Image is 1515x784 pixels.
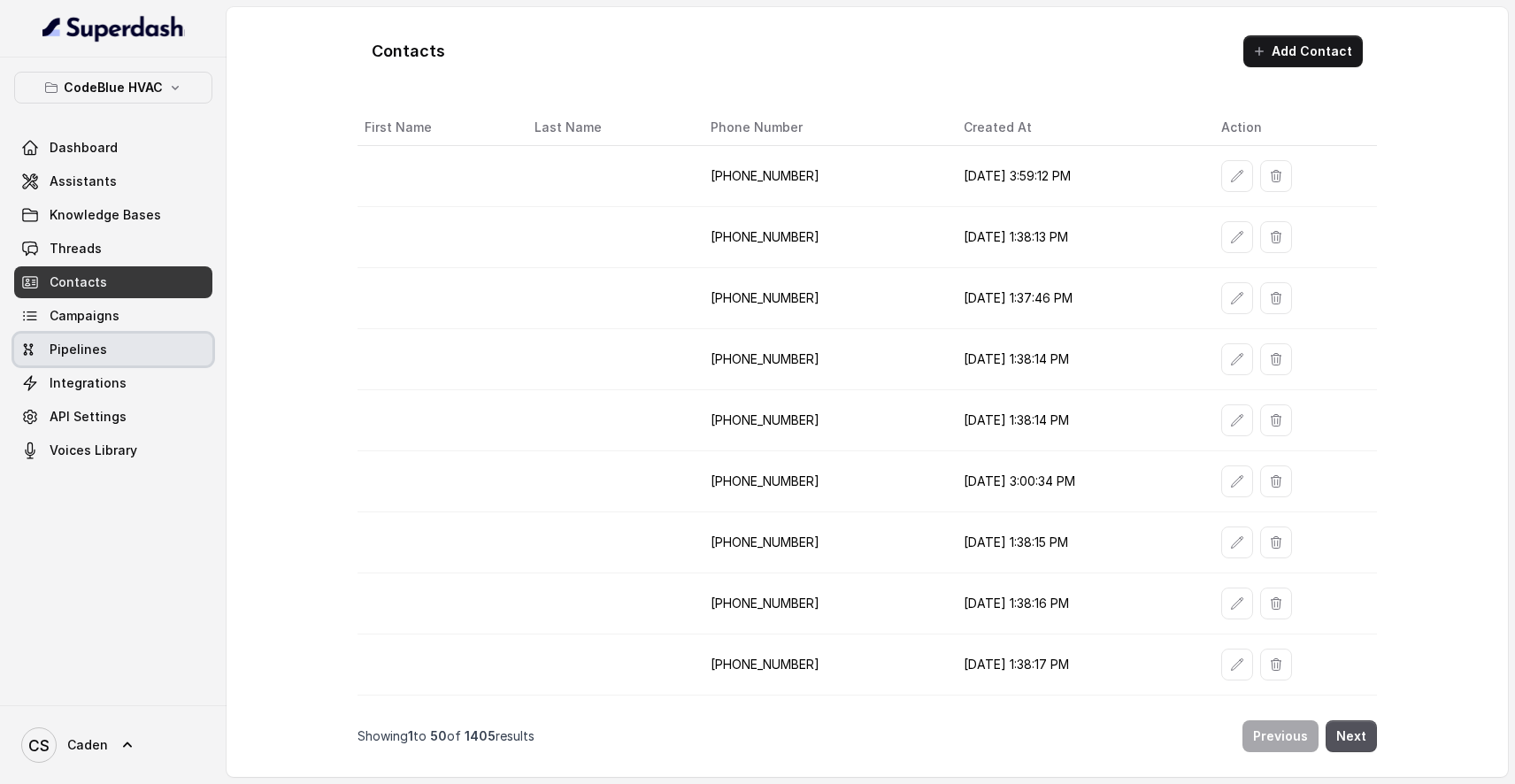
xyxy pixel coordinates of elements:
a: Threads [14,233,212,265]
button: Next [1326,720,1377,752]
span: 50 [430,728,447,743]
span: Contacts [50,273,107,291]
a: Voices Library [14,434,212,466]
td: [PHONE_NUMBER] [696,696,950,757]
nav: Pagination [358,710,1377,763]
td: [PHONE_NUMBER] [696,268,950,329]
span: Knowledge Bases [50,206,161,224]
span: 1 [408,728,413,743]
td: [DATE] 1:38:16 PM [950,573,1207,634]
a: Dashboard [14,132,212,164]
td: [DATE] 1:38:15 PM [950,512,1207,573]
a: Pipelines [14,334,212,365]
a: API Settings [14,401,212,433]
td: [PHONE_NUMBER] [696,573,950,634]
span: Pipelines [50,341,107,358]
p: Showing to of results [358,727,534,745]
span: Assistants [50,173,117,190]
span: Dashboard [50,139,118,157]
th: Phone Number [696,110,950,146]
td: [PHONE_NUMBER] [696,451,950,512]
a: Campaigns [14,300,212,332]
button: Add Contact [1243,35,1363,67]
span: Voices Library [50,442,137,459]
a: Assistants [14,165,212,197]
a: Caden [14,720,212,770]
th: Created At [950,110,1207,146]
h1: Contacts [372,37,445,65]
td: [PHONE_NUMBER] [696,146,950,207]
span: Caden [67,736,108,754]
a: Knowledge Bases [14,199,212,231]
td: [DATE] 1:38:13 PM [950,207,1207,268]
span: Threads [50,240,102,257]
span: API Settings [50,408,127,426]
td: [DATE] 3:00:34 PM [950,451,1207,512]
span: 1405 [465,728,496,743]
p: CodeBlue HVAC [64,77,163,98]
a: Integrations [14,367,212,399]
text: CS [28,736,50,755]
td: [PHONE_NUMBER] [696,329,950,390]
td: [DATE] 3:59:12 PM [950,146,1207,207]
button: Previous [1242,720,1319,752]
td: [PHONE_NUMBER] [696,634,950,696]
td: [DATE] 1:38:14 PM [950,390,1207,451]
td: [PHONE_NUMBER] [696,512,950,573]
th: First Name [358,110,520,146]
span: Integrations [50,374,127,392]
td: [DATE] 1:38:17 PM [950,696,1207,757]
span: Campaigns [50,307,119,325]
td: [DATE] 1:37:46 PM [950,268,1207,329]
img: light.svg [42,14,185,42]
th: Last Name [520,110,696,146]
td: [PHONE_NUMBER] [696,390,950,451]
button: CodeBlue HVAC [14,72,212,104]
th: Action [1207,110,1377,146]
td: [PHONE_NUMBER] [696,207,950,268]
a: Contacts [14,266,212,298]
td: [DATE] 1:38:14 PM [950,329,1207,390]
td: [DATE] 1:38:17 PM [950,634,1207,696]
